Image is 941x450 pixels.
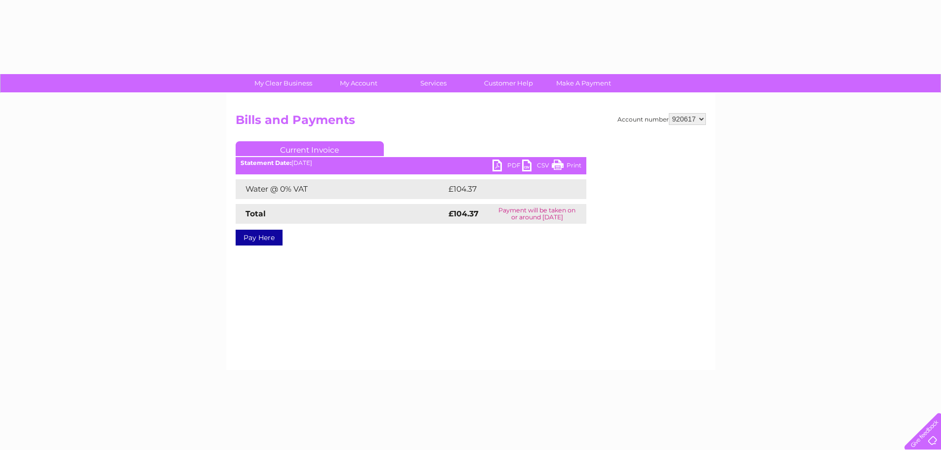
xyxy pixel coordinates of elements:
[488,204,586,224] td: Payment will be taken on or around [DATE]
[543,74,624,92] a: Make A Payment
[449,209,479,218] strong: £104.37
[243,74,324,92] a: My Clear Business
[393,74,474,92] a: Services
[318,74,399,92] a: My Account
[236,113,706,132] h2: Bills and Payments
[236,230,283,245] a: Pay Here
[468,74,549,92] a: Customer Help
[236,160,586,166] div: [DATE]
[617,113,706,125] div: Account number
[241,159,291,166] b: Statement Date:
[522,160,552,174] a: CSV
[552,160,581,174] a: Print
[236,141,384,156] a: Current Invoice
[236,179,446,199] td: Water @ 0% VAT
[492,160,522,174] a: PDF
[446,179,568,199] td: £104.37
[245,209,266,218] strong: Total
